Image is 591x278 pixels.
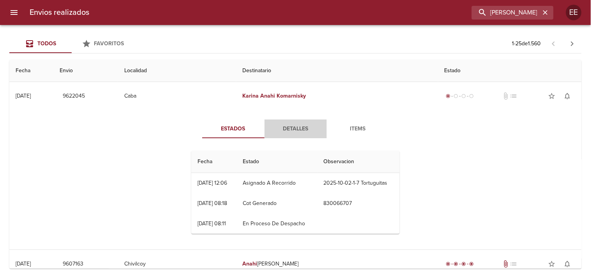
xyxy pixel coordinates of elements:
[318,151,400,173] th: Observacion
[191,151,400,234] table: Tabla de seguimiento
[469,94,474,98] span: radio_button_unchecked
[566,5,582,20] div: Abrir información de usuario
[502,260,510,268] span: Tiene documentos adjuntos
[332,124,385,134] span: Items
[53,60,118,82] th: Envio
[63,91,85,101] span: 9622045
[60,257,86,271] button: 9607163
[502,92,510,100] span: No tiene documentos adjuntos
[9,34,134,53] div: Tabs Envios
[269,124,322,134] span: Detalles
[472,6,540,20] input: buscar
[260,93,275,99] em: Anahi
[236,193,317,214] td: Cot Generado
[564,92,572,100] span: notifications_none
[566,5,582,20] div: EE
[445,92,476,100] div: Generado
[512,40,541,48] p: 1 - 25 de 1.560
[445,260,476,268] div: Entregado
[510,92,518,100] span: No tiene pedido asociado
[469,262,474,266] span: radio_button_checked
[236,60,438,82] th: Destinatario
[446,262,451,266] span: radio_button_checked
[560,256,575,272] button: Activar notificaciones
[544,39,563,47] span: Pagina anterior
[37,40,56,47] span: Todos
[118,60,236,82] th: Localidad
[454,94,459,98] span: radio_button_unchecked
[236,250,438,278] td: [PERSON_NAME]
[318,193,400,214] td: 830066707
[236,151,317,173] th: Estado
[462,94,466,98] span: radio_button_unchecked
[30,6,89,19] h6: Envios realizados
[94,40,124,47] span: Favoritos
[454,262,459,266] span: radio_button_checked
[202,119,389,138] div: Tabs detalle de guia
[318,173,400,193] td: 2025-10-02-1-7 Tortuguitas
[510,260,518,268] span: No tiene pedido asociado
[564,260,572,268] span: notifications_none
[198,180,227,186] div: [DATE] 12:06
[118,250,236,278] td: Chivilcoy
[563,34,582,53] span: Pagina siguiente
[207,124,260,134] span: Estados
[63,259,83,269] span: 9607163
[16,93,31,99] div: [DATE]
[16,260,31,267] div: [DATE]
[544,88,560,104] button: Agregar a favoritos
[560,88,575,104] button: Activar notificaciones
[438,60,582,82] th: Estado
[242,260,257,267] em: Anahi
[236,173,317,193] td: Asignado A Recorrido
[277,93,306,99] em: Komarnisky
[462,262,466,266] span: radio_button_checked
[548,92,556,100] span: star_border
[191,151,236,173] th: Fecha
[118,82,236,110] td: Caba
[236,214,317,234] td: En Proceso De Despacho
[242,93,259,99] em: Karina
[60,89,88,103] button: 9622045
[198,220,226,227] div: [DATE] 08:11
[198,200,227,207] div: [DATE] 08:18
[5,3,23,22] button: menu
[544,256,560,272] button: Agregar a favoritos
[446,94,451,98] span: radio_button_checked
[9,60,53,82] th: Fecha
[548,260,556,268] span: star_border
